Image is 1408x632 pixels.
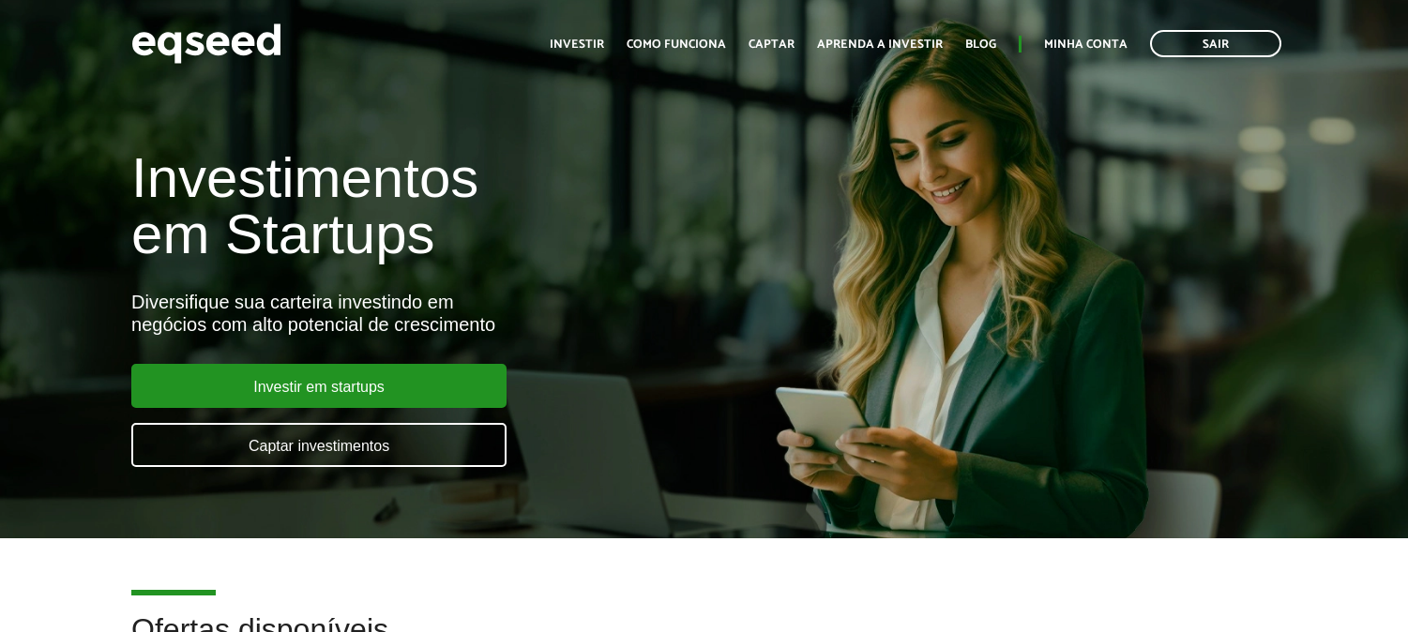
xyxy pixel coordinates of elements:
a: Sair [1150,30,1281,57]
a: Captar investimentos [131,423,507,467]
a: Minha conta [1044,38,1128,51]
a: Captar [749,38,795,51]
h1: Investimentos em Startups [131,150,808,263]
img: EqSeed [131,19,281,68]
a: Aprenda a investir [817,38,943,51]
a: Blog [965,38,996,51]
a: Investir [550,38,604,51]
div: Diversifique sua carteira investindo em negócios com alto potencial de crescimento [131,291,808,336]
a: Investir em startups [131,364,507,408]
a: Como funciona [627,38,726,51]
